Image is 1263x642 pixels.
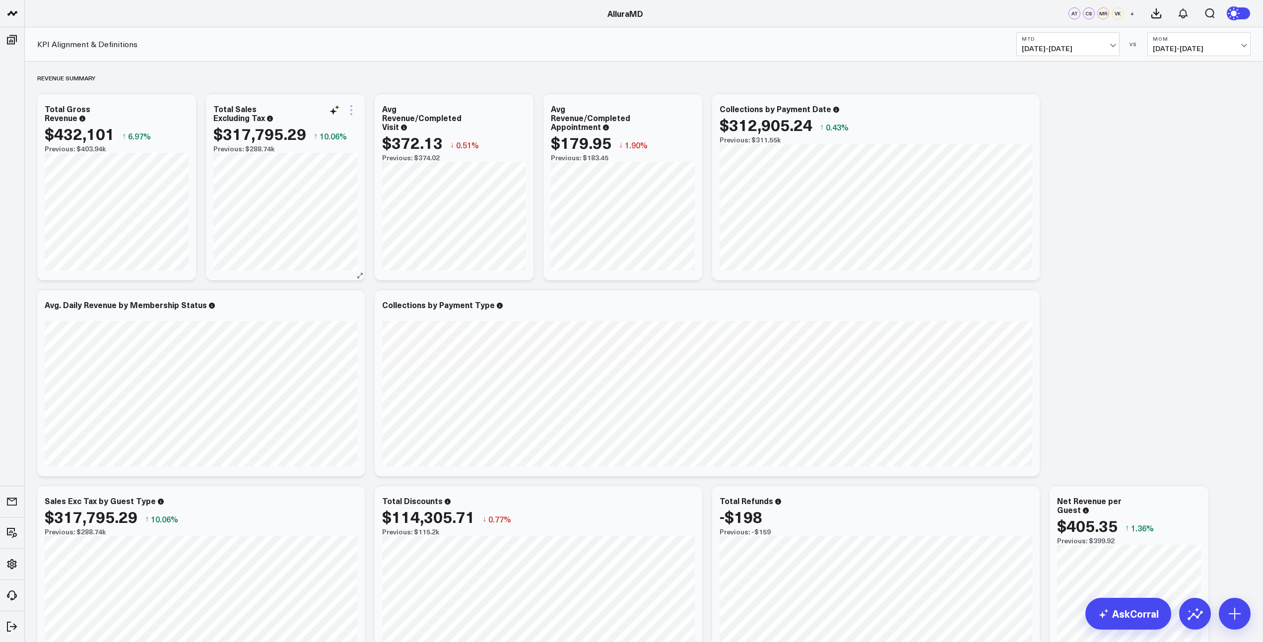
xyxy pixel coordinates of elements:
[37,39,137,50] a: KPI Alignment & Definitions
[382,508,475,525] div: $114,305.71
[826,122,849,132] span: 0.43%
[625,139,648,150] span: 1.90%
[720,508,762,525] div: -$198
[382,299,495,310] div: Collections by Payment Type
[720,495,773,506] div: Total Refunds
[1022,36,1114,42] b: MTD
[145,513,149,525] span: ↑
[1097,7,1109,19] div: MR
[482,513,486,525] span: ↓
[128,130,151,141] span: 6.97%
[1085,598,1171,630] a: AskCorral
[720,136,1032,144] div: Previous: $311.55k
[551,154,695,162] div: Previous: $183.45
[456,139,479,150] span: 0.51%
[1153,36,1245,42] b: MoM
[1022,45,1114,53] span: [DATE] - [DATE]
[213,103,265,123] div: Total Sales Excluding Tax
[1068,7,1080,19] div: AT
[1083,7,1095,19] div: CS
[151,514,178,524] span: 10.06%
[619,138,623,151] span: ↓
[1057,537,1201,545] div: Previous: $399.92
[382,154,526,162] div: Previous: $374.02
[45,145,189,153] div: Previous: $403.94k
[1125,521,1129,534] span: ↑
[1131,522,1154,533] span: 1.36%
[1125,41,1142,47] div: VS
[1147,32,1251,56] button: MoM[DATE]-[DATE]
[45,125,115,142] div: $432,101
[1153,45,1245,53] span: [DATE] - [DATE]
[720,116,812,133] div: $312,905.24
[1057,516,1118,534] div: $405.35
[1057,495,1122,515] div: Net Revenue per Guest
[382,103,462,132] div: Avg Revenue/Completed Visit
[320,130,347,141] span: 10.06%
[1126,7,1138,19] button: +
[45,495,156,506] div: Sales Exc Tax by Guest Type
[314,129,318,142] span: ↑
[45,508,137,525] div: $317,795.29
[720,103,831,114] div: Collections by Payment Date
[1130,10,1134,17] span: +
[213,125,306,142] div: $317,795.29
[607,8,643,19] a: AlluraMD
[382,528,695,536] div: Previous: $115.2k
[382,133,443,151] div: $372.13
[45,299,207,310] div: Avg. Daily Revenue by Membership Status
[450,138,454,151] span: ↓
[720,528,1032,536] div: Previous: -$159
[820,121,824,133] span: ↑
[37,66,95,89] div: Revenue Summary
[213,145,357,153] div: Previous: $288.74k
[551,103,630,132] div: Avg Revenue/Completed Appointment
[45,103,90,123] div: Total Gross Revenue
[382,495,443,506] div: Total Discounts
[1016,32,1120,56] button: MTD[DATE]-[DATE]
[488,514,511,524] span: 0.77%
[551,133,611,151] div: $179.95
[122,129,126,142] span: ↑
[45,528,357,536] div: Previous: $288.74k
[1112,7,1124,19] div: VK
